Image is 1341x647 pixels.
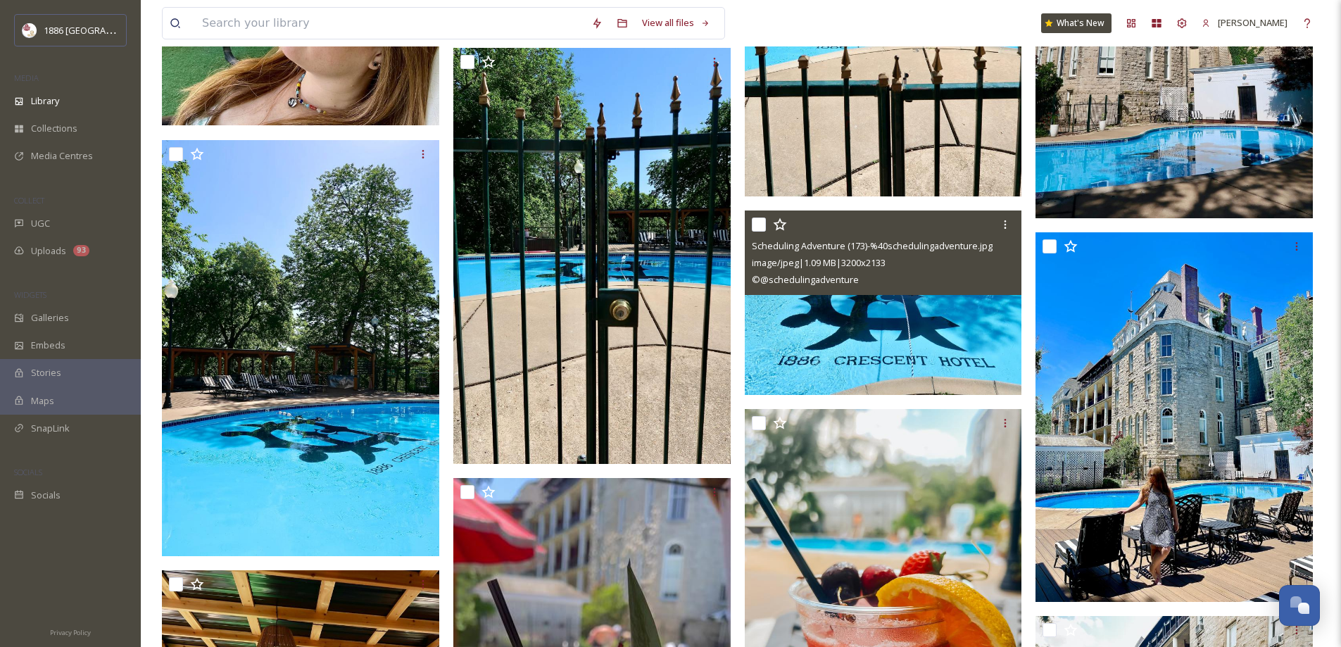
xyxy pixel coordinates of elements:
[31,311,69,325] span: Galleries
[14,195,44,206] span: COLLECT
[31,339,65,352] span: Embeds
[14,73,39,83] span: MEDIA
[1218,16,1288,29] span: [PERSON_NAME]
[1035,232,1313,602] img: Scheduling Adventure (58)-%40schedulingadventure.jpg
[14,289,46,300] span: WIDGETS
[1041,13,1112,33] a: What's New
[752,273,859,286] span: © @schedulingadventure
[31,94,59,108] span: Library
[31,489,61,502] span: Socials
[1195,9,1295,37] a: [PERSON_NAME]
[50,628,91,637] span: Privacy Policy
[752,239,993,252] span: Scheduling Adventure (173)-%40schedulingadventure.jpg
[31,244,66,258] span: Uploads
[31,217,50,230] span: UGC
[195,8,584,39] input: Search your library
[1279,585,1320,626] button: Open Chat
[162,140,439,556] img: Scheduling Adventure (174)-%40schedulingadventure.jpg
[14,467,42,477] span: SOCIALS
[31,149,93,163] span: Media Centres
[44,23,155,37] span: 1886 [GEOGRAPHIC_DATA]
[635,9,717,37] a: View all files
[745,211,1022,396] img: Scheduling Adventure (173)-%40schedulingadventure.jpg
[50,623,91,640] a: Privacy Policy
[31,422,70,435] span: SnapLink
[31,366,61,379] span: Stories
[31,394,54,408] span: Maps
[31,122,77,135] span: Collections
[23,23,37,37] img: logos.png
[453,48,731,464] img: Scheduling Adventure (7)-%40schedulingadventure.jpg
[752,256,886,269] span: image/jpeg | 1.09 MB | 3200 x 2133
[73,245,89,256] div: 93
